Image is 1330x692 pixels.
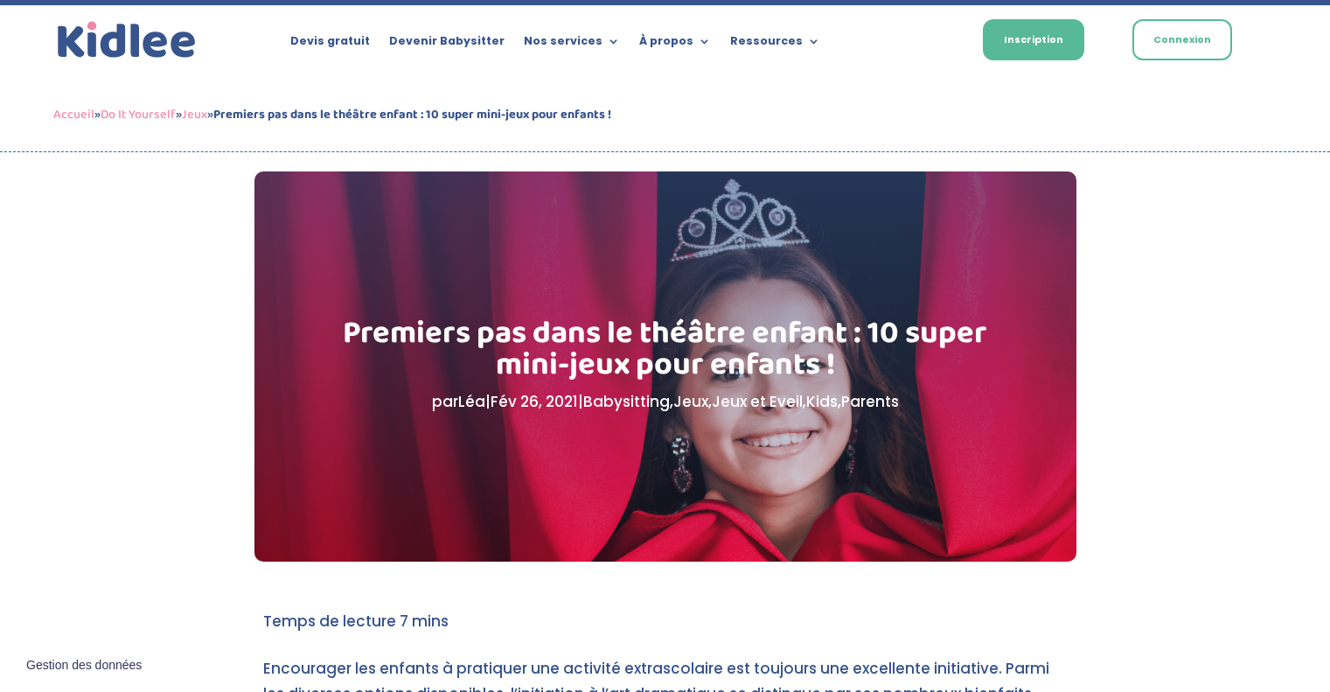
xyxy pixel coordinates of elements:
a: Jeux [673,391,708,412]
a: Jeux [182,104,207,125]
span: » » » [53,104,611,125]
a: Parents [841,391,899,412]
a: Devenir Babysitter [389,35,505,54]
img: Français [920,36,936,46]
a: Nos services [524,35,620,54]
span: Fév 26, 2021 [491,391,578,412]
a: Inscription [983,19,1084,60]
a: Devis gratuit [290,35,370,54]
a: À propos [639,35,711,54]
a: Connexion [1132,19,1232,60]
a: Ressources [730,35,820,54]
a: Babysitting [583,391,670,412]
span: Gestion des données [26,658,142,674]
a: Do It Yourself [101,104,176,125]
p: par | | , , , , [342,389,988,415]
img: logo_kidlee_bleu [53,17,200,63]
a: Kidlee Logo [53,17,200,63]
a: Accueil [53,104,94,125]
h1: Premiers pas dans le théâtre enfant : 10 super mini-jeux pour enfants ! [342,318,988,389]
a: Léa [458,391,485,412]
a: Jeux et Eveil [712,391,803,412]
button: Gestion des données [16,647,152,684]
strong: Premiers pas dans le théâtre enfant : 10 super mini-jeux pour enfants ! [213,104,611,125]
a: Kids [806,391,838,412]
